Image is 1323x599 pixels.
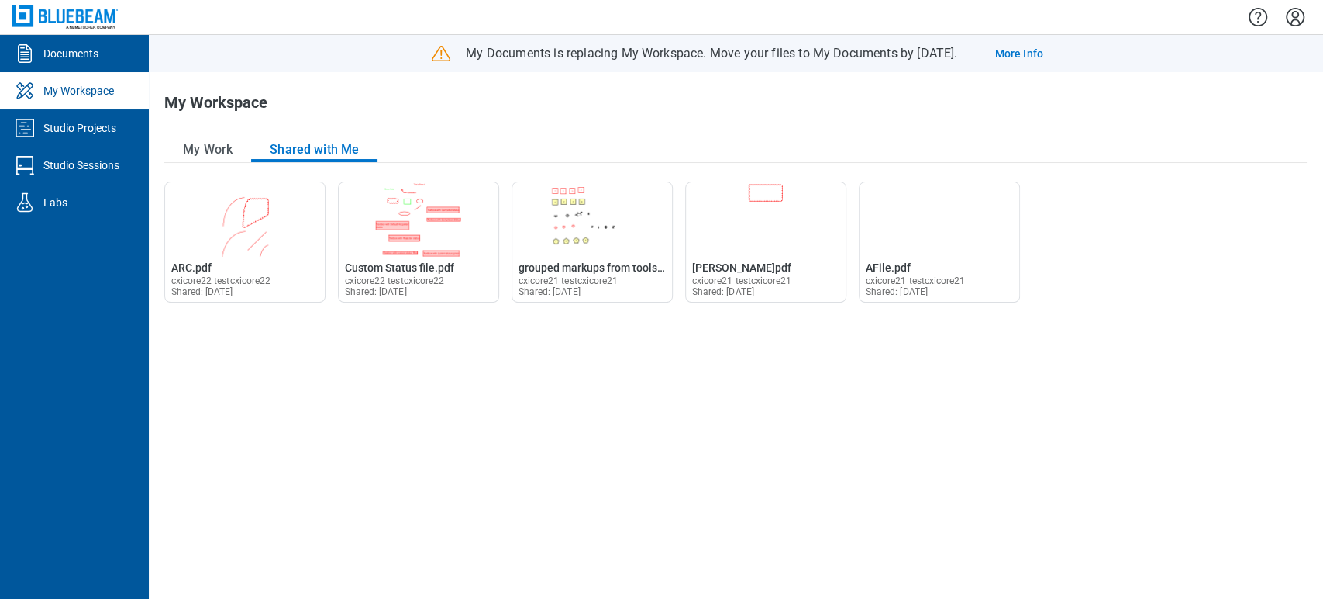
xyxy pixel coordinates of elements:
[12,116,37,140] svg: Studio Projects
[994,46,1042,61] a: More Info
[345,261,454,274] span: Custom Status file.pdf
[171,261,212,274] span: ARC.pdf
[866,261,911,274] span: AFile.pdf
[43,83,114,99] div: My Workspace
[43,195,67,210] div: Labs
[345,275,444,286] span: cxicore22 testcxicore22
[165,182,325,257] img: ARC.pdf
[12,5,118,28] img: Bluebeam, Inc.
[43,46,98,61] div: Documents
[164,94,267,119] h1: My Workspace
[685,182,846,303] div: Open B L A N K.pdf in Editor
[164,137,251,162] button: My Work
[338,182,499,303] div: Open Custom Status file.pdf in Editor
[43,120,116,136] div: Studio Projects
[692,286,753,297] span: Shared: [DATE]
[12,41,37,66] svg: Documents
[860,182,1019,257] img: AFile.pdf
[171,286,233,297] span: Shared: [DATE]
[466,45,957,62] p: My Documents is replacing My Workspace. Move your files to My Documents by [DATE].
[171,275,270,286] span: cxicore22 testcxicore22
[512,182,672,257] img: grouped markups from toolsets.pdf
[866,286,927,297] span: Shared: [DATE]
[686,182,846,257] img: B L A N K.pdf
[512,182,673,303] div: Open grouped markups from toolsets.pdf in Editor
[1283,4,1307,30] button: Settings
[519,261,692,274] span: grouped markups from toolsets.pdf
[866,275,965,286] span: cxicore21 testcxicore21
[692,275,791,286] span: cxicore21 testcxicore21
[12,78,37,103] svg: My Workspace
[519,275,618,286] span: cxicore21 testcxicore21
[251,137,377,162] button: Shared with Me
[12,153,37,178] svg: Studio Sessions
[692,261,791,274] span: [PERSON_NAME]pdf
[345,286,406,297] span: Shared: [DATE]
[519,286,580,297] span: Shared: [DATE]
[339,182,498,257] img: Custom Status file.pdf
[859,182,1020,303] div: Open AFile.pdf in Editor
[12,190,37,215] svg: Labs
[164,182,326,303] div: Open ARC.pdf in Editor
[43,158,119,173] div: Studio Sessions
